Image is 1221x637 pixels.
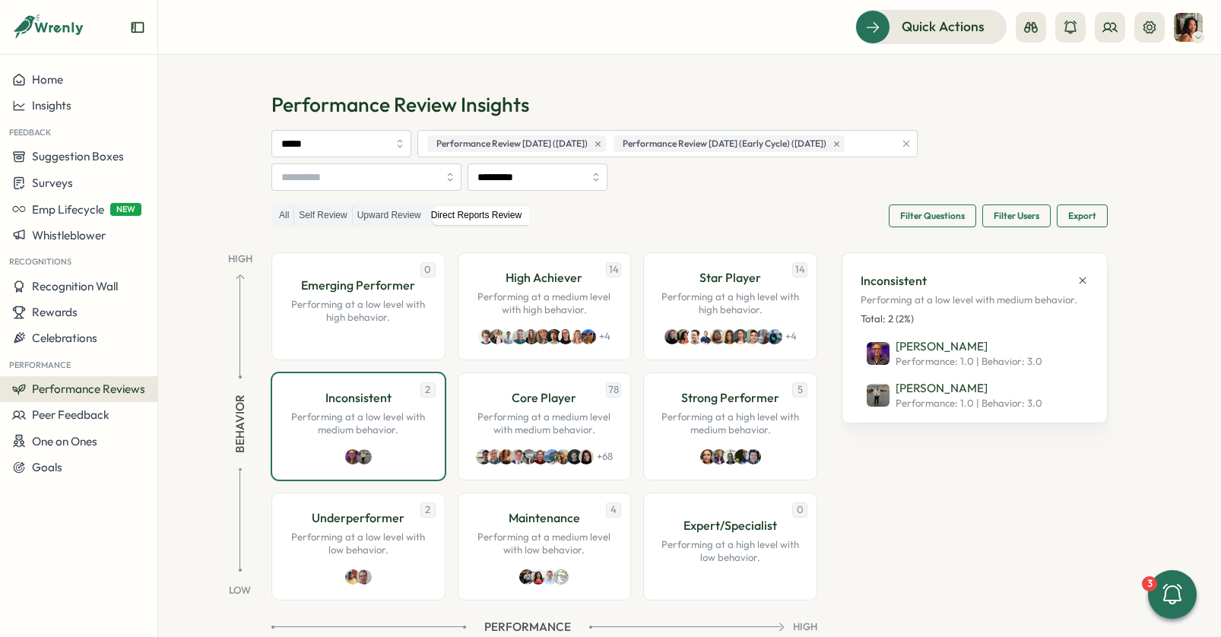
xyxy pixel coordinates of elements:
p: High [793,620,817,634]
img: Luc [553,569,569,585]
h1: Performance Review Insights [271,91,1108,118]
span: Performance: 1.0 | Behavior : 3.0 [896,397,1042,410]
p: Emerging Performer [301,276,415,295]
button: 3 [1148,570,1197,619]
img: Thomas Clark [542,569,557,585]
span: Surveys [32,176,73,190]
img: Ines Coulon [556,449,571,464]
span: Filter Users [994,205,1039,227]
span: Suggestion Boxes [32,149,124,163]
img: Peter McKenna [476,449,491,464]
span: Celebrations [32,331,97,345]
p: Performing at a high level with low behavior. [659,538,801,565]
img: Harriet Stewart [535,329,550,344]
p: [PERSON_NAME] [896,338,1042,355]
p: [PERSON_NAME] [896,380,1042,397]
span: 14 [606,262,621,277]
span: Performing at a low level with medium behavior. [861,293,1089,307]
img: Joshua Sim [501,329,516,344]
span: Performance Review [DATE] (Early Cycle) ([DATE]) [623,137,826,151]
div: 3 [1142,576,1157,591]
img: Robert Moody [867,384,890,407]
span: Performance Review [DATE] ([DATE]) [436,137,588,151]
p: Low [229,578,251,597]
p: Inconsistent [325,388,392,407]
p: Expert/Specialist [683,516,777,535]
span: 2 [420,502,436,518]
img: Damien Glista [723,449,738,464]
span: Rewards [32,305,78,319]
img: Sara Knott [558,329,573,344]
img: Viveca Riley [1174,13,1203,42]
img: Lauren Hymanson [579,449,594,464]
p: High [228,252,252,266]
label: Self Review [294,206,351,225]
img: Reza Salehipour [345,569,360,585]
img: Chris Hogben [687,329,702,344]
span: One on Ones [32,434,97,448]
img: James Nock [699,329,714,344]
span: Emp Lifecycle [32,202,104,217]
img: Craig Broughton [756,329,771,344]
label: Direct Reports Review [427,206,526,225]
span: Whistleblower [32,228,106,242]
p: Performing at a high level with high behavior. [659,290,801,317]
img: Niamh Linton [524,329,539,344]
span: Home [32,72,63,87]
p: Performing at a low level with high behavior. [287,298,430,325]
span: Recognition Wall [32,279,118,293]
img: Robin McDowell [357,569,372,585]
img: Adam Ursell [544,449,560,464]
img: Elise McInnes [767,329,782,344]
p: Performing at a medium level with high behavior. [474,290,616,317]
img: Ben Cruttenden [567,449,582,464]
span: 0 [792,502,807,518]
span: Performance: 1.0 | Behavior : 3.0 [896,355,1042,369]
span: Quick Actions [902,17,985,36]
button: Export [1057,204,1108,227]
img: Kavita Thomas [531,569,546,585]
span: Performance Reviews [32,382,145,396]
img: Emily Thompson [499,449,514,464]
p: Performing at a low level with low behavior. [287,531,430,557]
span: Filter Questions [900,205,965,227]
button: Expand sidebar [130,20,145,35]
p: + 4 [785,330,797,344]
img: Joe Barber [478,329,493,344]
span: 78 [606,382,621,398]
p: High Achiever [506,268,582,287]
img: Arron Jennings [547,329,562,344]
img: Lucy Skinner [664,329,680,344]
label: Upward Review [353,206,426,225]
p: Core Player [512,388,576,407]
img: Tristan Bailey [487,449,503,464]
p: Star Player [699,268,761,287]
img: Rosie Teo [733,329,748,344]
p: Strong Performer [681,388,779,407]
img: Anthony Iles [734,449,750,464]
a: Robert Moody[PERSON_NAME]Performance: 1.0 | Behavior: 3.0 [867,380,1042,410]
img: Stephanie Yeaman [721,329,737,344]
img: Gerome Braddock [746,449,761,464]
p: Underperformer [312,509,404,528]
span: NEW [110,203,141,216]
p: Inconsistent [861,271,927,290]
p: Total: 2 (2%) [861,312,1089,326]
img: Adrian Pearcey [345,449,360,464]
p: Maintenance [509,509,580,528]
img: Sarah Rutter [700,449,715,464]
span: Peer Feedback [32,407,109,422]
span: 2 [420,382,436,398]
span: Export [1068,205,1096,227]
button: Filter Questions [889,204,976,227]
span: 4 [606,502,621,518]
button: Quick Actions [855,10,1007,43]
img: Hanna Smith [712,449,727,464]
a: Adrian Pearcey[PERSON_NAME]Performance: 1.0 | Behavior: 3.0 [867,338,1042,369]
p: Performing at a high level with medium behavior. [659,410,801,437]
span: 5 [792,382,807,398]
span: 0 [420,262,436,277]
img: Tomas Liepis [512,329,528,344]
img: Nicole Stanaland [581,329,596,344]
